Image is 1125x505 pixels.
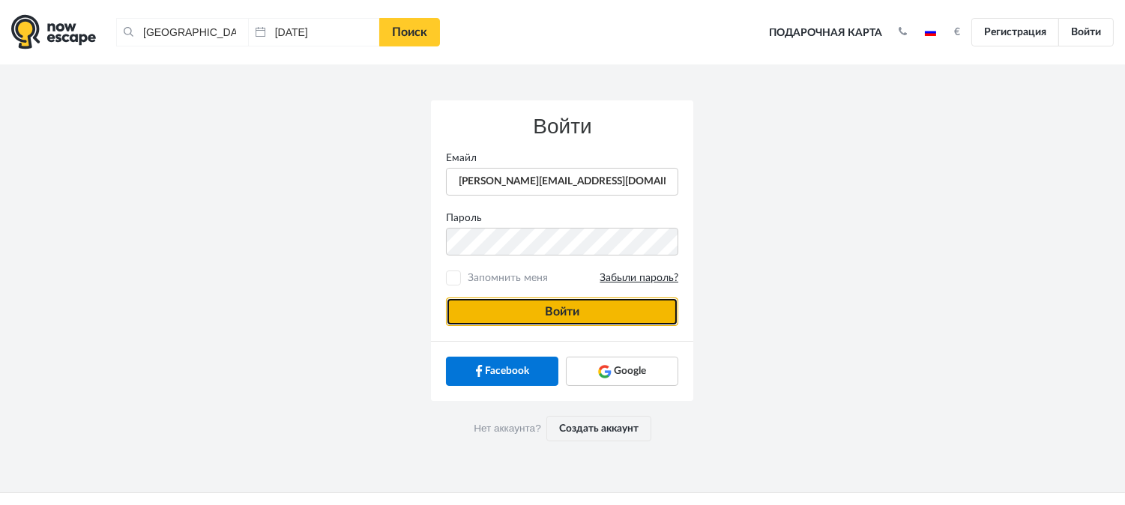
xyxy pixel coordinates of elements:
[248,18,380,46] input: Дата
[955,27,961,37] strong: €
[947,25,968,40] button: €
[435,151,690,166] label: Емайл
[116,18,248,46] input: Город или название квеста
[435,211,690,226] label: Пароль
[764,16,887,49] a: Подарочная карта
[449,273,459,283] input: Запомнить меняЗабыли пароль?
[925,28,936,36] img: ru.jpg
[1058,18,1114,46] a: Войти
[379,18,440,46] a: Поиск
[11,14,96,49] img: logo
[446,357,558,385] a: Facebook
[600,271,678,285] a: Забыли пароль?
[446,297,678,326] button: Войти
[566,357,678,385] a: Google
[485,363,529,378] span: Facebook
[464,270,678,285] span: Запомнить меня
[446,115,678,139] h3: Войти
[431,401,693,456] div: Нет аккаунта?
[614,363,646,378] span: Google
[546,416,651,441] a: Создать аккаунт
[971,18,1059,46] a: Регистрация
